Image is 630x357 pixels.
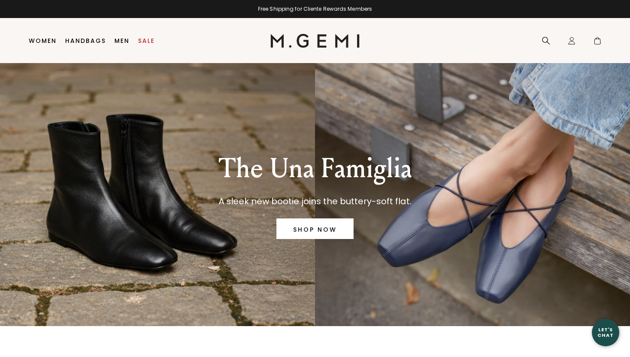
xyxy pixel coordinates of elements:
a: Sale [138,37,155,44]
a: Handbags [65,37,106,44]
a: Men [114,37,129,44]
div: Let's Chat [592,327,619,338]
a: Women [29,37,57,44]
img: M.Gemi [270,34,360,48]
p: A sleek new bootie joins the buttery-soft flat. [219,194,412,208]
a: SHOP NOW [276,218,354,239]
p: The Una Famiglia [219,153,412,184]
